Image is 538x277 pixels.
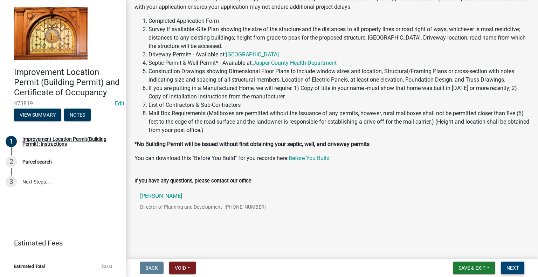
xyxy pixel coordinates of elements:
p: You can download this "Before You Build" for you records here: [134,154,530,162]
a: Edit [115,100,124,107]
button: Save & Exit [453,262,495,274]
li: Construction Drawings showing Dimensional Floor Plans to include window sizes and location, Struc... [149,67,530,84]
button: Void [169,262,196,274]
a: Before You Build [289,155,330,161]
li: If you are putting in a Manufactured Home, we will require: 1) Copy of title in your name -must s... [149,84,530,101]
div: 3 [6,176,17,187]
p: [PERSON_NAME] [140,193,266,199]
span: Back [145,265,158,271]
li: Mail Box Requirements (Mailboxes are permitted without the issuance of any permits, however, rura... [149,109,530,134]
button: Next [501,262,524,274]
span: 473819 [14,100,112,107]
li: List of Contractors & Sub-Contractors [149,101,530,109]
span: Void [175,265,186,271]
li: Survey if available -Site Plan showing the size of the structure and the distances to all propert... [149,25,530,50]
span: - [PHONE_NUMBER] [222,204,266,210]
div: 2 [6,156,17,167]
span: $0.00 [101,264,112,269]
wm-modal-confirm: Summary [14,113,61,118]
button: Notes [64,109,91,121]
button: View Summary [14,109,61,121]
label: If you have any questions, please contact our office [134,179,251,183]
p: Director of Planning and Development [140,205,277,209]
a: Jasper County Health Department [253,60,337,66]
div: 1 [6,136,17,147]
a: [PERSON_NAME]Director of Planning and Development- [PHONE_NUMBER] [134,188,530,221]
strong: *No Building Permit will be issued without first obtaining your septic, well, and driveway permits [134,141,370,147]
wm-modal-confirm: Edit Application Number [115,100,124,107]
li: Completed Application Form [149,17,530,25]
a: Estimated Fees [6,236,115,250]
span: Save & Exit [458,265,485,271]
h4: Improvement Location Permit (Building Permit) and Certificate of Occupancy [14,67,120,97]
a: [GEOGRAPHIC_DATA] [226,51,279,58]
li: Septic Permit & Well Permit* - Available at: [149,59,530,67]
button: Back [140,262,164,274]
wm-modal-confirm: Notes [64,113,91,118]
img: Jasper County, Indiana [14,7,88,60]
li: Driveway Permit* - Available at: [149,50,530,59]
div: Improvement Location Permit(Building Permit): Instructions [22,137,115,146]
div: Parcel search [22,159,52,164]
span: Estimated Total [14,264,45,269]
span: Next [506,265,519,271]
